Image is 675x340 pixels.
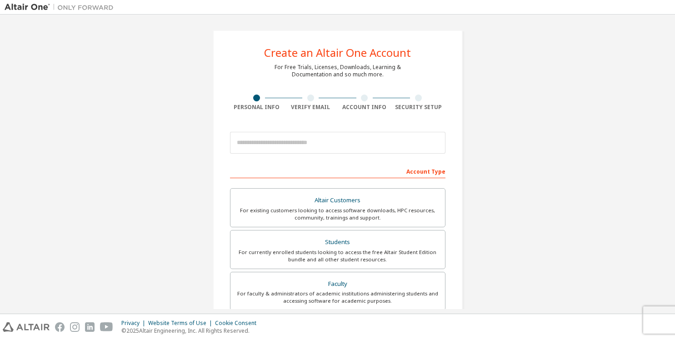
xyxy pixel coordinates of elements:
div: Personal Info [230,104,284,111]
div: For currently enrolled students looking to access the free Altair Student Edition bundle and all ... [236,249,440,263]
img: instagram.svg [70,322,80,332]
div: Account Type [230,164,445,178]
div: Privacy [121,320,148,327]
img: youtube.svg [100,322,113,332]
div: Create an Altair One Account [264,47,411,58]
div: Altair Customers [236,194,440,207]
img: linkedin.svg [85,322,95,332]
p: © 2025 Altair Engineering, Inc. All Rights Reserved. [121,327,262,335]
div: Verify Email [284,104,338,111]
img: Altair One [5,3,118,12]
div: Account Info [338,104,392,111]
img: altair_logo.svg [3,322,50,332]
div: Security Setup [391,104,445,111]
img: facebook.svg [55,322,65,332]
div: For existing customers looking to access software downloads, HPC resources, community, trainings ... [236,207,440,221]
div: Website Terms of Use [148,320,215,327]
div: Faculty [236,278,440,290]
div: Cookie Consent [215,320,262,327]
div: For Free Trials, Licenses, Downloads, Learning & Documentation and so much more. [275,64,401,78]
div: For faculty & administrators of academic institutions administering students and accessing softwa... [236,290,440,305]
div: Students [236,236,440,249]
